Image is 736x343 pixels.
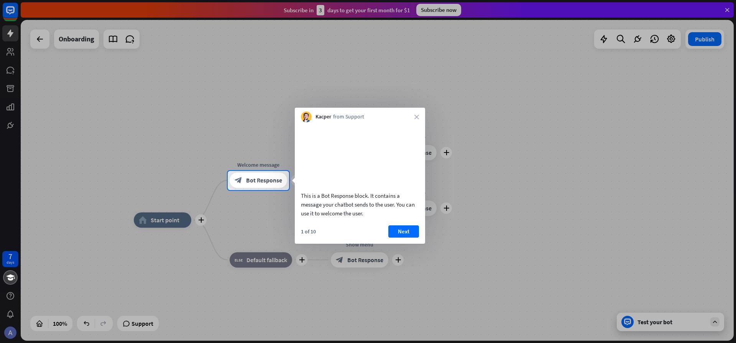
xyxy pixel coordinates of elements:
[414,115,419,119] i: close
[235,177,242,184] i: block_bot_response
[301,228,316,235] div: 1 of 10
[6,3,29,26] button: Open LiveChat chat widget
[315,113,331,121] span: Kacper
[301,191,419,218] div: This is a Bot Response block. It contains a message your chatbot sends to the user. You can use i...
[246,177,282,184] span: Bot Response
[333,113,364,121] span: from Support
[388,225,419,238] button: Next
